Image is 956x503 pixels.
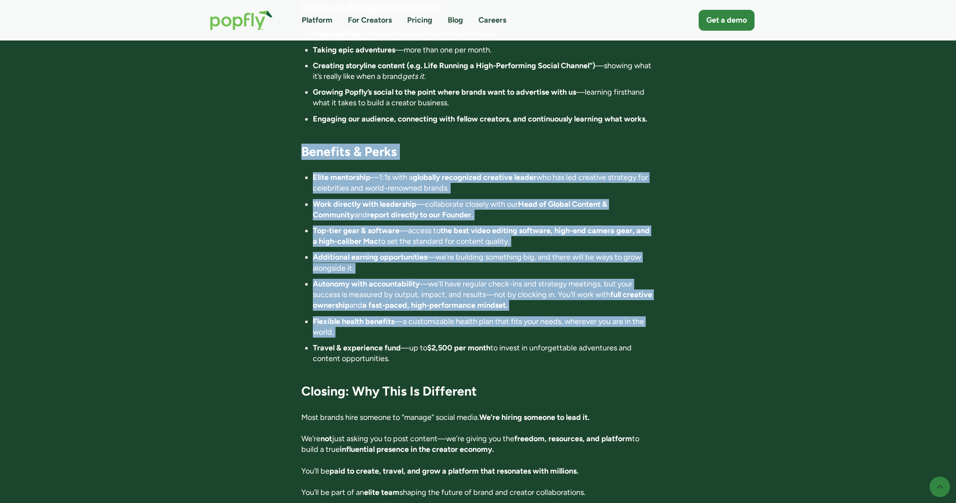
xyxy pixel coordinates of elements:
strong: Head of Global Content & Community [313,199,607,220]
li: —showing what it’s really like when a brand [313,61,655,82]
a: Blog [448,15,463,26]
strong: globally recognized creative leader [413,173,536,182]
strong: the best video editing software, high-end camera gear, and a high-caliber Mac [313,226,650,246]
strong: Growing Popfly’s social to the point where brands want to advertise with us [313,87,576,97]
li: —we’ll have regular check-ins and strategy meetings, but your success is measured by output, impa... [313,279,655,311]
strong: a fast-paced, high-performance mindset. [362,301,507,310]
p: You’ll be part of an shaping the future of brand and creator collaborations. [301,487,655,498]
strong: Work directly with leadership [313,199,417,209]
em: gets it. [402,72,426,81]
li: —1:1s with a who has led creative strategy for celebrities and world-renowned brands. [313,172,655,194]
strong: Taking epic adventures [313,45,395,55]
a: Get a demo [699,10,755,31]
li: —a customizable health plan that fits your needs, wherever you are in the world. [313,316,655,338]
strong: freedom, resources, and platform [514,434,632,443]
p: You’ll be [301,466,655,477]
div: Get a demo [706,15,747,26]
strong: Creating storyline content (e.g. Life Running a High-Performing Social Channel”) [313,61,595,70]
li: —access to to set the standard for content quality. [313,225,655,247]
strong: not [321,434,332,443]
strong: We’re hiring someone to lead it. [479,413,589,422]
strong: Travel & experience fund [313,343,401,353]
p: Most brands hire someone to “manage” social media. [301,412,655,423]
strong: report directly to our Founder. [367,210,473,220]
strong: $2,500 per month [427,343,490,353]
li: —collaborate closely with our and [313,199,655,220]
li: —more than one per month. [313,45,655,55]
strong: Additional earning opportunities [313,252,427,262]
a: For Creators [348,15,392,26]
a: Platform [302,15,332,26]
strong: elite team [364,488,399,497]
strong: Autonomy with accountability [313,279,420,289]
strong: paid to create, travel, and grow a platform that resonates with millions. [329,466,578,476]
li: —up to to invest in unforgettable adventures and content opportunities. [313,343,655,364]
strong: Closing: Why This Is Different [301,383,477,399]
strong: influential presence in the creator economy. [340,445,494,454]
a: Pricing [407,15,432,26]
li: —we’re building something big, and there will be ways to grow alongside it. [313,252,655,273]
strong: Engaging our audience, connecting with fellow creators, and continuously learning what works. [313,114,647,124]
a: Careers [478,15,506,26]
strong: Elite mentorship [313,173,370,182]
strong: Top-tier gear & software [313,226,399,235]
strong: Flexible health benefits [313,317,394,326]
a: home [201,2,281,39]
strong: Benefits & Perks [301,144,397,159]
p: We’re just asking you to post content—we’re giving you the to build a true [301,434,655,455]
li: —learning firsthand what it takes to build a creator business. [313,87,655,108]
